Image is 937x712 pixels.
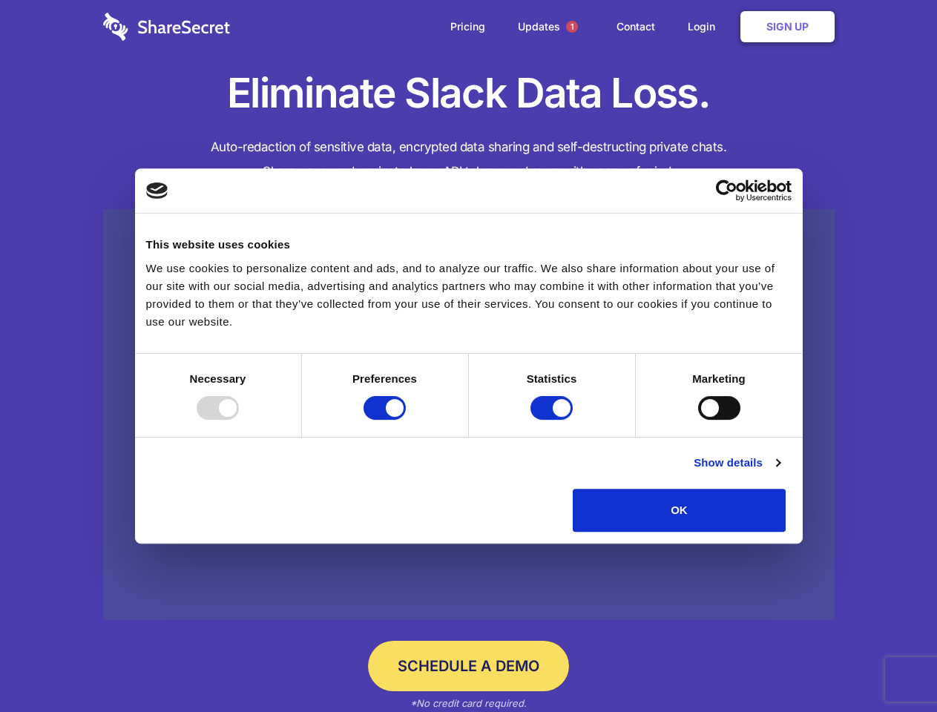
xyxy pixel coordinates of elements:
em: *No credit card required. [410,697,527,709]
a: Show details [694,454,780,472]
img: logo [146,182,168,199]
img: logo-wordmark-white-trans-d4663122ce5f474addd5e946df7df03e33cb6a1c49d2221995e7729f52c070b2.svg [103,13,230,41]
a: Sign Up [740,11,835,42]
div: We use cookies to personalize content and ads, and to analyze our traffic. We also share informat... [146,260,792,331]
strong: Marketing [692,372,746,385]
a: Schedule a Demo [368,641,569,691]
a: Login [673,4,737,50]
strong: Statistics [527,372,577,385]
a: Wistia video thumbnail [103,209,835,621]
a: Pricing [435,4,500,50]
button: OK [573,489,786,532]
div: This website uses cookies [146,236,792,254]
strong: Preferences [352,372,417,385]
strong: Necessary [190,372,246,385]
h1: Eliminate Slack Data Loss. [103,67,835,120]
span: 1 [566,21,578,33]
a: Contact [602,4,670,50]
a: Usercentrics Cookiebot - opens in a new window [662,179,792,202]
h4: Auto-redaction of sensitive data, encrypted data sharing and self-destructing private chats. Shar... [103,135,835,184]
